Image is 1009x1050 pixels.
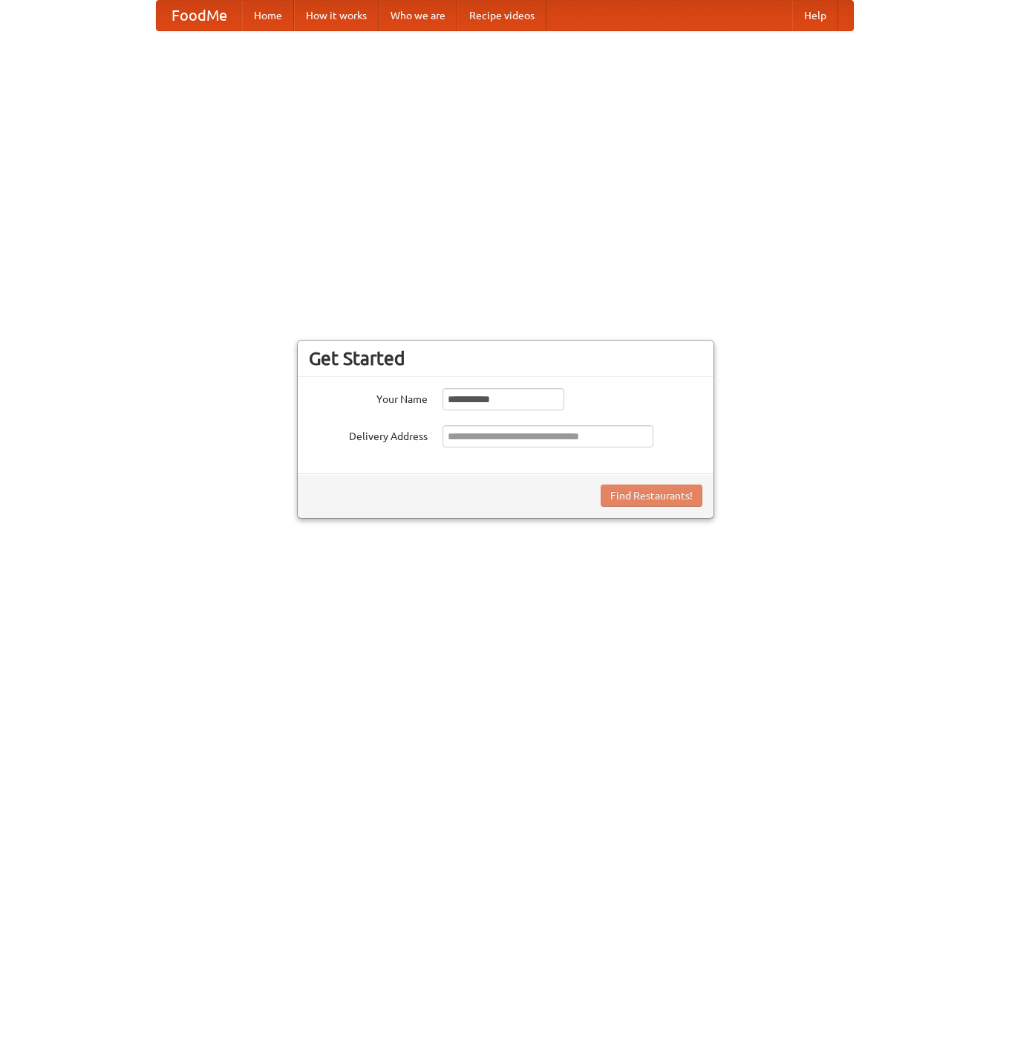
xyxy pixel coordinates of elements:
a: FoodMe [157,1,242,30]
a: How it works [294,1,379,30]
h3: Get Started [309,347,702,370]
a: Help [792,1,838,30]
label: Delivery Address [309,425,428,444]
a: Recipe videos [457,1,546,30]
button: Find Restaurants! [601,485,702,507]
label: Your Name [309,388,428,407]
a: Who we are [379,1,457,30]
a: Home [242,1,294,30]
